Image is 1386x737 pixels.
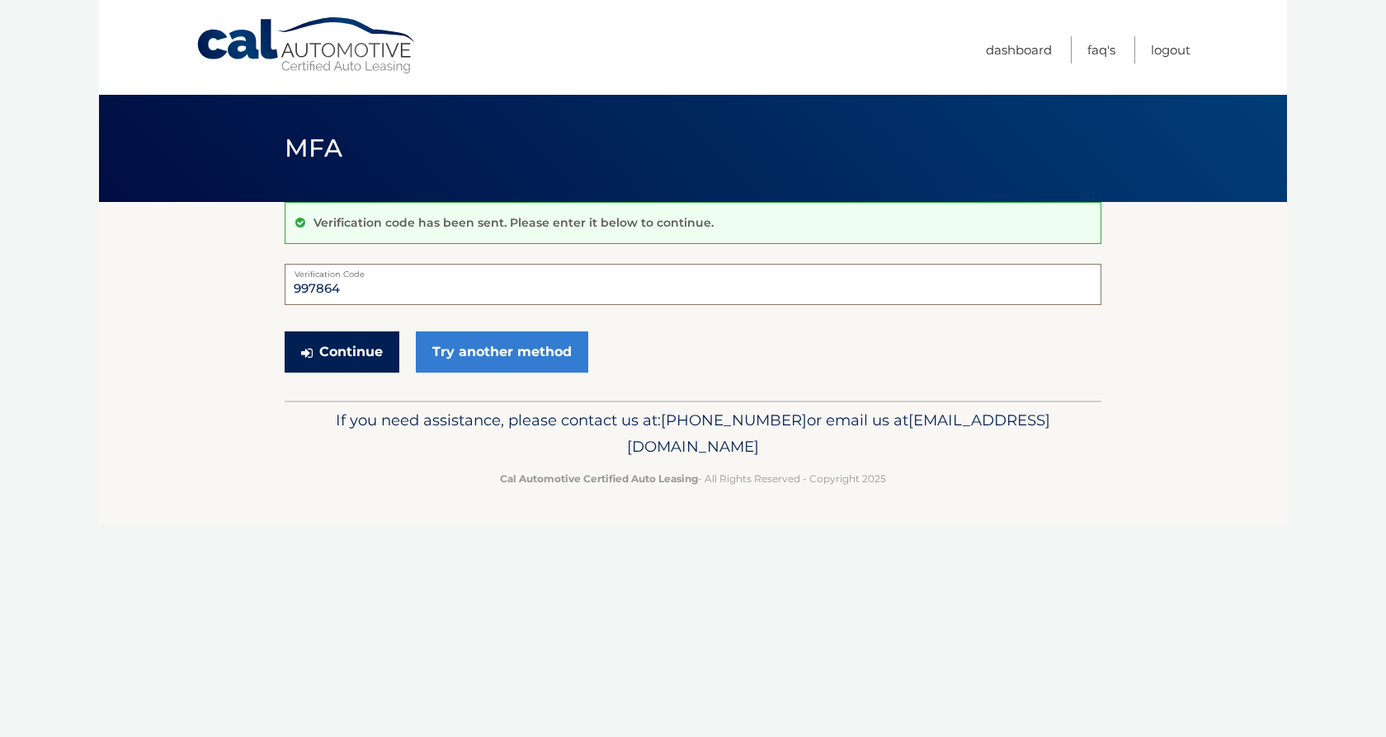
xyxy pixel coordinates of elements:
button: Continue [285,331,399,373]
a: Try another method [416,331,588,373]
label: Verification Code [285,264,1101,277]
span: [PHONE_NUMBER] [661,411,807,430]
p: If you need assistance, please contact us at: or email us at [295,407,1091,460]
a: Dashboard [986,36,1052,63]
strong: Cal Automotive Certified Auto Leasing [500,472,698,485]
a: Cal Automotive [196,16,418,75]
a: FAQ's [1087,36,1115,63]
p: - All Rights Reserved - Copyright 2025 [295,470,1091,487]
span: MFA [285,133,342,163]
input: Verification Code [285,264,1101,305]
span: [EMAIL_ADDRESS][DOMAIN_NAME] [627,411,1050,456]
p: Verification code has been sent. Please enter it below to continue. [313,215,714,230]
a: Logout [1151,36,1190,63]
